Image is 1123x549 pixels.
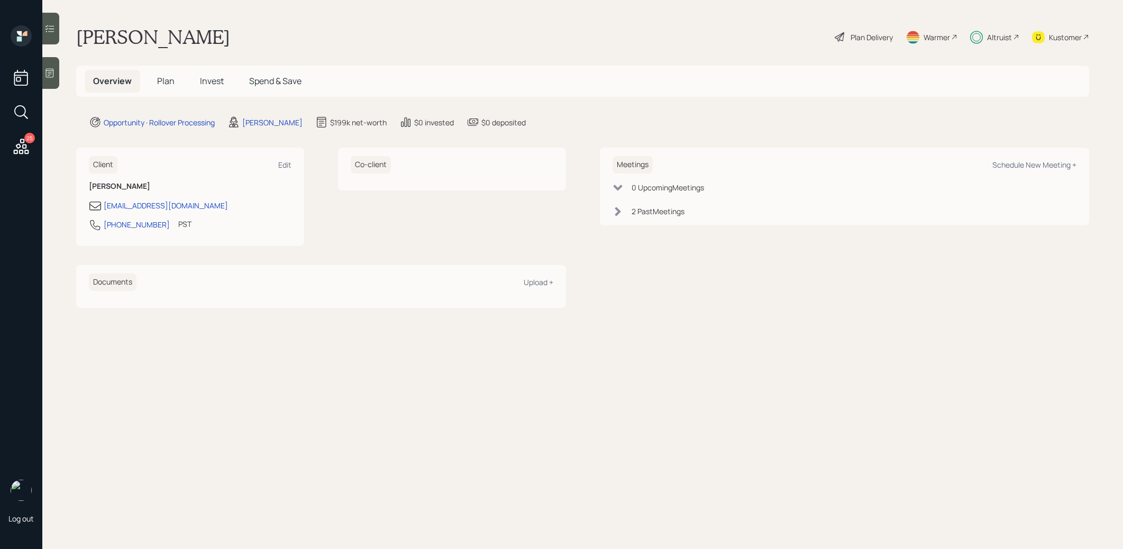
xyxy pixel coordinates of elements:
div: [PHONE_NUMBER] [104,219,170,230]
div: Warmer [924,32,950,43]
div: 2 Past Meeting s [632,206,684,217]
div: Opportunity · Rollover Processing [104,117,215,128]
div: [PERSON_NAME] [242,117,303,128]
div: $199k net-worth [330,117,387,128]
span: Plan [157,75,175,87]
img: treva-nostdahl-headshot.png [11,480,32,501]
div: Edit [278,160,291,170]
h6: Co-client [351,156,391,173]
h1: [PERSON_NAME] [76,25,230,49]
span: Invest [200,75,224,87]
h6: [PERSON_NAME] [89,182,291,191]
div: Upload + [524,277,553,287]
div: [EMAIL_ADDRESS][DOMAIN_NAME] [104,200,228,211]
div: 0 Upcoming Meeting s [632,182,704,193]
span: Spend & Save [249,75,302,87]
div: $0 invested [414,117,454,128]
h6: Meetings [613,156,653,173]
div: PST [178,218,191,230]
div: Altruist [987,32,1012,43]
span: Overview [93,75,132,87]
div: $0 deposited [481,117,526,128]
h6: Documents [89,273,136,291]
div: Kustomer [1049,32,1082,43]
div: 25 [24,133,35,143]
div: Schedule New Meeting + [992,160,1076,170]
div: Log out [8,514,34,524]
div: Plan Delivery [851,32,893,43]
h6: Client [89,156,117,173]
